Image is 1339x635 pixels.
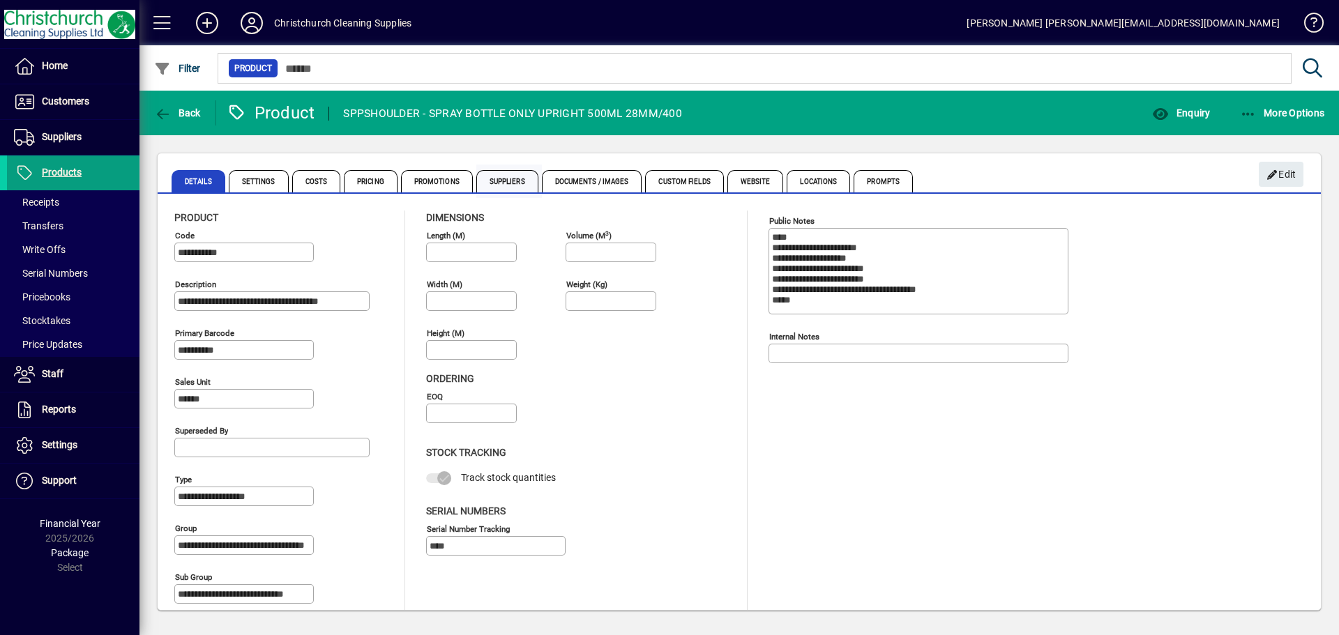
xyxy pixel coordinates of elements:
mat-label: Sales unit [175,377,211,387]
mat-label: Group [175,523,197,533]
mat-label: Description [175,280,216,289]
a: Reports [7,392,139,427]
span: Financial Year [40,518,100,529]
span: Edit [1266,163,1296,186]
a: Serial Numbers [7,261,139,285]
button: Enquiry [1149,100,1213,125]
span: Write Offs [14,244,66,255]
span: Enquiry [1152,107,1210,118]
mat-label: Primary barcode [175,328,234,338]
span: Product [234,61,272,75]
mat-label: Public Notes [769,216,815,226]
span: Stock Tracking [426,447,506,458]
div: Product [227,102,315,124]
a: Support [7,464,139,498]
mat-label: EOQ [427,392,443,401]
span: Costs [292,170,341,192]
span: Custom Fields [645,170,723,192]
mat-label: Superseded by [175,426,228,436]
a: Write Offs [7,238,139,261]
mat-label: Length (m) [427,231,465,240]
a: Staff [7,357,139,392]
span: Suppliers [42,131,82,142]
button: Filter [151,56,204,81]
a: Receipts [7,190,139,214]
span: More Options [1240,107,1325,118]
div: SPPSHOULDER - SPRAY BOTTLE ONLY UPRIGHT 500ML 28MM/400 [343,102,682,125]
a: Suppliers [7,120,139,155]
a: Settings [7,428,139,463]
sup: 3 [605,229,609,236]
button: More Options [1236,100,1329,125]
span: Serial Numbers [426,505,506,517]
mat-label: Code [175,231,195,240]
span: Stocktakes [14,315,70,326]
span: Support [42,475,77,486]
mat-label: Serial Number tracking [427,523,510,533]
span: Documents / Images [542,170,642,192]
span: Settings [42,439,77,450]
span: Price Updates [14,339,82,350]
mat-label: Height (m) [427,328,464,338]
mat-label: Weight (Kg) [566,280,607,289]
span: Details [172,170,225,192]
button: Back [151,100,204,125]
a: Home [7,49,139,84]
a: Knowledge Base [1294,3,1322,48]
span: Ordering [426,373,474,384]
span: Promotions [401,170,473,192]
span: Track stock quantities [461,472,556,483]
span: Pricebooks [14,291,70,303]
button: Profile [229,10,274,36]
span: Locations [787,170,850,192]
span: Website [727,170,784,192]
mat-label: Type [175,475,192,484]
span: Customers [42,95,89,107]
mat-label: Width (m) [427,280,462,289]
app-page-header-button: Back [139,100,216,125]
button: Add [185,10,229,36]
div: Christchurch Cleaning Supplies [274,12,411,34]
mat-label: Volume (m ) [566,231,612,240]
span: Transfers [14,220,63,231]
span: Pricing [344,170,398,192]
span: Package [51,547,89,558]
span: Filter [154,63,201,74]
span: Receipts [14,197,59,208]
span: Serial Numbers [14,268,88,279]
a: Transfers [7,214,139,238]
span: Prompts [854,170,913,192]
span: Suppliers [476,170,538,192]
span: Products [42,167,82,178]
div: [PERSON_NAME] [PERSON_NAME][EMAIL_ADDRESS][DOMAIN_NAME] [967,12,1280,34]
mat-label: Internal Notes [769,332,819,342]
span: Back [154,107,201,118]
a: Customers [7,84,139,119]
span: Reports [42,404,76,415]
mat-label: Sub group [175,572,212,582]
span: Home [42,60,68,71]
a: Stocktakes [7,309,139,332]
a: Pricebooks [7,285,139,309]
span: Dimensions [426,212,484,223]
span: Settings [229,170,289,192]
button: Edit [1259,162,1303,187]
span: Staff [42,368,63,379]
a: Price Updates [7,332,139,356]
span: Product [174,212,218,223]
